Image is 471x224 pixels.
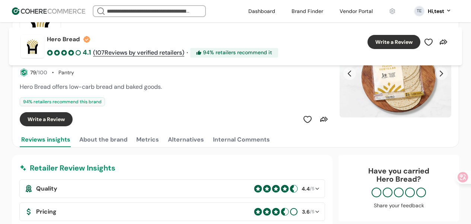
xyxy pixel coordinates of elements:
[428,7,452,15] button: Hi,test
[301,185,314,193] div: /5
[135,132,160,147] button: Metrics
[19,162,325,173] div: Retailer Review Insights
[20,112,73,126] button: Write a Review
[340,30,451,117] div: Slide 1
[414,6,425,17] svg: 0 percent
[340,30,451,117] img: Slide 0
[340,30,451,117] div: Carousel
[302,208,310,216] div: 3.6
[12,7,85,15] img: Cohere Logo
[213,135,270,144] div: Internal Comments
[343,67,356,80] button: Previous Slide
[346,167,452,183] div: Have you carried
[20,83,162,91] span: Hero Bread offers low-carb bread and baked goods.
[346,202,452,210] div: Share your feedback
[36,69,47,76] span: /100
[30,69,36,76] span: 79
[166,132,206,147] button: Alternatives
[78,132,129,147] button: About the brand
[20,4,61,45] img: Brand Photo
[24,184,251,193] div: Quality
[302,185,310,193] div: 4.4
[58,69,74,77] div: Pantry
[24,207,251,216] div: Pricing
[346,175,452,183] p: Hero Bread ?
[428,7,444,15] div: Hi, test
[435,67,448,80] button: Next Slide
[301,208,314,216] div: /5
[20,132,72,147] button: Reviews insights
[20,97,105,106] div: 94 % retailers recommend this brand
